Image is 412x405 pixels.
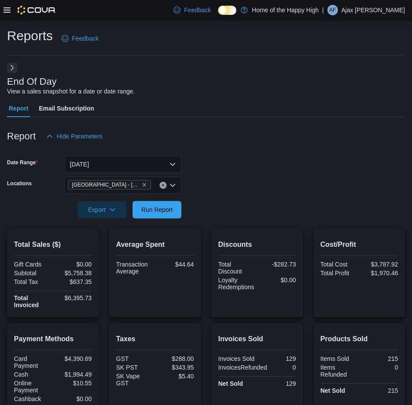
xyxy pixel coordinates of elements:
[116,261,153,275] div: Transaction Average
[218,380,243,387] strong: Net Sold
[320,334,398,344] h2: Products Sold
[72,34,99,43] span: Feedback
[259,261,296,268] div: -$282.73
[218,261,255,275] div: Total Discount
[14,380,51,394] div: Online Payment
[361,364,398,371] div: 0
[218,6,236,15] input: Dark Mode
[252,5,319,15] p: Home of the Happy High
[322,5,324,15] p: |
[54,355,92,362] div: $4,390.69
[7,87,135,96] div: View a sales snapshot for a date or date range.
[157,364,194,371] div: $343.95
[7,180,32,187] label: Locations
[14,371,51,378] div: Cash
[320,270,358,277] div: Total Profit
[218,277,255,291] div: Loyalty Redemptions
[54,278,92,285] div: $637.35
[14,294,39,308] strong: Total Invoiced
[157,355,194,362] div: $288.00
[7,62,17,73] button: Next
[54,395,92,402] div: $0.00
[9,100,28,117] span: Report
[170,1,214,19] a: Feedback
[116,239,194,250] h2: Average Spent
[39,100,94,117] span: Email Subscription
[14,278,51,285] div: Total Tax
[184,6,211,14] span: Feedback
[271,364,296,371] div: 0
[218,239,296,250] h2: Discounts
[14,355,51,369] div: Card Payment
[160,182,167,189] button: Clear input
[116,373,153,387] div: SK Vape GST
[218,334,296,344] h2: Invoices Sold
[169,182,176,189] button: Open list of options
[133,201,181,218] button: Run Report
[320,364,358,378] div: Items Refunded
[54,380,92,387] div: $10.55
[141,205,173,214] span: Run Report
[341,5,405,15] p: Ajax [PERSON_NAME]
[218,364,267,371] div: InvoicesRefunded
[54,371,92,378] div: $1,994.49
[116,334,194,344] h2: Taxes
[65,156,181,173] button: [DATE]
[7,159,38,166] label: Date Range
[361,355,398,362] div: 215
[7,76,57,87] h3: End Of Day
[361,261,398,268] div: $3,787.92
[116,355,153,362] div: GST
[14,395,51,402] div: Cashback
[320,387,345,394] strong: Net Sold
[68,180,151,190] span: Battleford - Battleford Crossing - Fire & Flower
[58,30,102,47] a: Feedback
[7,27,53,45] h1: Reports
[14,334,92,344] h2: Payment Methods
[320,261,358,268] div: Total Cost
[7,131,36,142] h3: Report
[14,239,92,250] h2: Total Sales ($)
[361,387,398,394] div: 215
[259,380,296,387] div: 129
[218,355,255,362] div: Invoices Sold
[157,373,194,380] div: $5.40
[361,270,398,277] div: $1,970.46
[54,294,92,301] div: $6,395.73
[17,6,56,14] img: Cova
[14,261,51,268] div: Gift Cards
[327,5,338,15] div: Ajax Fidler
[157,261,194,268] div: $44.64
[259,277,296,284] div: $0.00
[142,182,147,187] button: Remove Battleford - Battleford Crossing - Fire & Flower from selection in this group
[320,239,398,250] h2: Cost/Profit
[72,180,140,189] span: [GEOGRAPHIC_DATA] - [GEOGRAPHIC_DATA] - Fire & Flower
[259,355,296,362] div: 129
[14,270,51,277] div: Subtotal
[43,128,106,145] button: Hide Parameters
[78,201,126,218] button: Export
[329,5,336,15] span: AF
[54,270,92,277] div: $5,758.38
[57,132,102,141] span: Hide Parameters
[116,364,153,371] div: SK PST
[320,355,358,362] div: Items Sold
[83,201,121,218] span: Export
[54,261,92,268] div: $0.00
